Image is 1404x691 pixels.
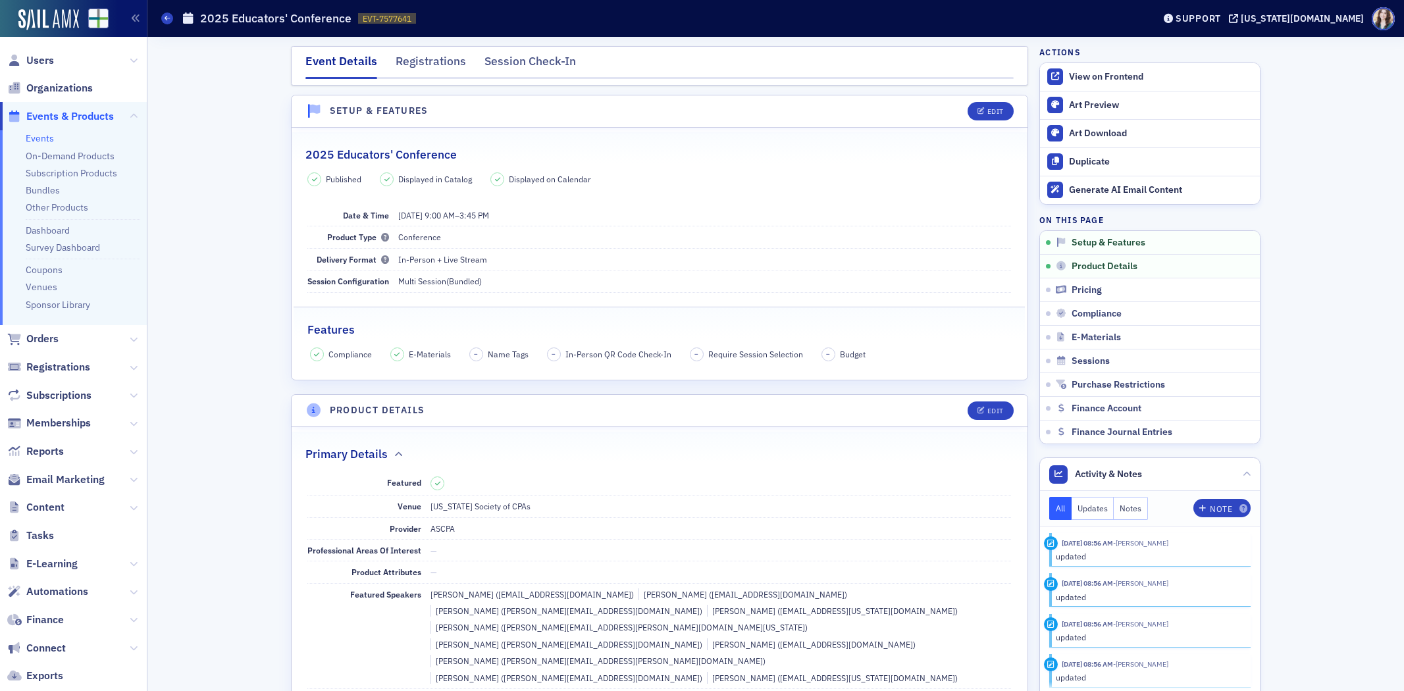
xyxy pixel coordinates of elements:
span: – [694,349,698,359]
span: Compliance [328,348,372,360]
span: E-Materials [1072,332,1121,344]
span: In-Person + Live Stream [398,254,487,265]
div: updated [1056,550,1242,562]
a: Reports [7,444,64,459]
span: Email Marketing [26,473,105,487]
span: Content [26,500,65,515]
div: [PERSON_NAME] ([PERSON_NAME][EMAIL_ADDRESS][PERSON_NAME][DOMAIN_NAME]) [430,655,766,667]
button: Duplicate [1040,147,1260,176]
span: Profile [1372,7,1395,30]
a: View Homepage [79,9,109,31]
span: Automations [26,584,88,599]
div: Duplicate [1069,156,1253,168]
dd: (Bundled) [398,270,1011,292]
span: Organizations [26,81,93,95]
a: Exports [7,669,63,683]
span: – [552,349,556,359]
a: Coupons [26,264,63,276]
span: Displayed on Calendar [509,173,591,185]
span: Budget [840,348,866,360]
h2: 2025 Educators' Conference [305,146,457,163]
span: Purchase Restrictions [1072,379,1165,391]
span: Sarah Lowery [1113,578,1168,588]
span: EVT-7577641 [363,13,411,24]
span: Published [326,173,361,185]
a: Orders [7,332,59,346]
span: Tasks [26,528,54,543]
div: View on Frontend [1069,71,1253,83]
span: Delivery Format [317,254,389,265]
span: Sarah Lowery [1113,619,1168,628]
span: E-Learning [26,557,78,571]
span: Compliance [1072,308,1122,320]
a: Registrations [7,360,90,374]
div: Event Details [305,53,377,79]
span: Registrations [26,360,90,374]
a: Bundles [26,184,60,196]
a: Memberships [7,416,91,430]
span: Memberships [26,416,91,430]
a: Art Download [1040,119,1260,147]
a: Events & Products [7,109,114,124]
time: 10/6/2025 08:56 AM [1062,659,1113,669]
span: – [398,210,489,220]
span: – [474,349,478,359]
button: Note [1193,499,1251,517]
a: Art Preview [1040,91,1260,119]
div: Update [1044,577,1058,591]
a: E-Learning [7,557,78,571]
div: [PERSON_NAME] ([PERSON_NAME][EMAIL_ADDRESS][PERSON_NAME][DOMAIN_NAME][US_STATE]) [430,621,808,633]
span: Session Configuration [307,276,389,286]
a: Tasks [7,528,54,543]
h4: On this page [1039,214,1261,226]
span: Orders [26,332,59,346]
div: [PERSON_NAME] ([EMAIL_ADDRESS][US_STATE][DOMAIN_NAME]) [707,605,958,617]
div: [US_STATE][DOMAIN_NAME] [1241,13,1364,24]
div: [PERSON_NAME] ([PERSON_NAME][EMAIL_ADDRESS][DOMAIN_NAME]) [430,605,702,617]
h4: Product Details [330,403,425,417]
a: Organizations [7,81,93,95]
span: Users [26,53,54,68]
time: 10/6/2025 08:56 AM [1062,619,1113,628]
div: [PERSON_NAME] ([EMAIL_ADDRESS][DOMAIN_NAME]) [707,638,916,650]
h2: Features [307,321,355,338]
h4: Setup & Features [330,104,429,118]
time: 10/6/2025 08:56 AM [1062,538,1113,548]
span: Sarah Lowery [1113,659,1168,669]
span: — [430,545,437,555]
div: Art Preview [1069,99,1253,111]
a: Finance [7,613,64,627]
span: — [430,567,437,577]
a: View on Frontend [1040,63,1260,91]
span: E-Materials [409,348,451,360]
div: Session Check-In [484,53,576,77]
a: On-Demand Products [26,150,115,162]
a: Venues [26,281,57,293]
span: Activity & Notes [1075,467,1142,481]
img: SailAMX [18,9,79,30]
span: Date & Time [343,210,389,220]
span: Professional Areas Of Interest [307,545,421,555]
div: Generate AI Email Content [1069,184,1253,196]
div: [PERSON_NAME] ([EMAIL_ADDRESS][DOMAIN_NAME]) [430,588,634,600]
button: Generate AI Email Content [1040,176,1260,204]
div: Update [1044,536,1058,550]
div: Edit [987,108,1004,115]
h2: Primary Details [305,446,388,463]
span: Finance Journal Entries [1072,426,1172,438]
span: [US_STATE] Society of CPAs [430,501,531,511]
span: Reports [26,444,64,459]
span: Exports [26,669,63,683]
div: Note [1210,505,1232,513]
span: Setup & Features [1072,237,1145,249]
div: Edit [987,407,1004,415]
a: Email Marketing [7,473,105,487]
a: Sponsor Library [26,299,90,311]
button: Updates [1072,497,1114,520]
div: [PERSON_NAME] ([EMAIL_ADDRESS][DOMAIN_NAME]) [638,588,847,600]
span: Displayed in Catalog [398,173,472,185]
button: Edit [968,102,1013,120]
a: Connect [7,641,66,655]
div: Art Download [1069,128,1253,140]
